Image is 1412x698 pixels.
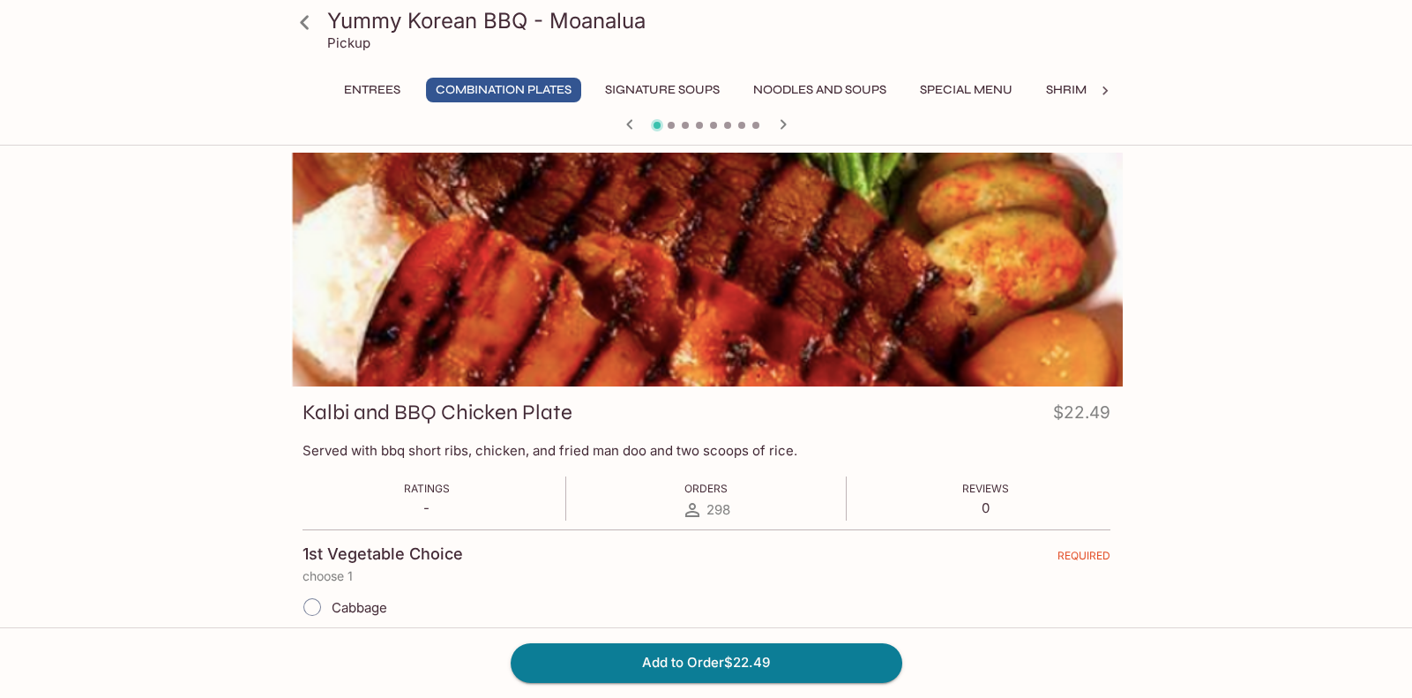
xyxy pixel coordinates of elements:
[684,482,728,495] span: Orders
[404,499,450,516] p: -
[595,78,729,102] button: Signature Soups
[303,569,1110,583] p: choose 1
[1057,549,1110,569] span: REQUIRED
[303,544,463,564] h4: 1st Vegetable Choice
[706,501,730,518] span: 298
[910,78,1022,102] button: Special Menu
[332,78,412,102] button: Entrees
[303,442,1110,459] p: Served with bbq short ribs, chicken, and fried man doo and two scoops of rice.
[290,153,1123,387] div: Kalbi and BBQ Chicken Plate
[511,643,902,682] button: Add to Order$22.49
[303,399,572,426] h3: Kalbi and BBQ Chicken Plate
[1036,78,1162,102] button: Shrimp Combos
[332,599,387,616] span: Cabbage
[1053,399,1110,433] h4: $22.49
[962,482,1009,495] span: Reviews
[404,482,450,495] span: Ratings
[426,78,581,102] button: Combination Plates
[962,499,1009,516] p: 0
[327,34,370,51] p: Pickup
[327,7,1116,34] h3: Yummy Korean BBQ - Moanalua
[743,78,896,102] button: Noodles and Soups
